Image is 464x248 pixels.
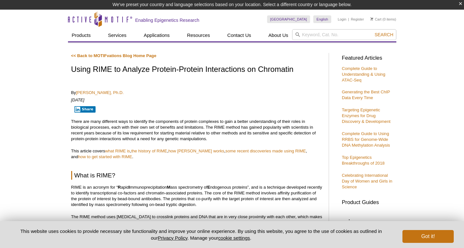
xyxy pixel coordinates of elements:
[10,228,392,241] p: This website uses cookies to provide necessary site functionality and improve your online experie...
[135,17,199,23] h2: Enabling Epigenetics Research
[348,15,349,23] li: |
[370,15,396,23] li: (0 items)
[342,196,393,205] h3: Product Guides
[292,29,396,40] input: Keyword, Cat. No.
[342,131,390,148] a: Complete Guide to Using RRBS for Genome-Wide DNA Methylation Analysis
[342,173,392,189] a: Celebrating International Day of Women and Girls in Science
[338,17,346,21] a: Login
[342,215,385,234] a: Epigenetics Products& Services
[224,29,255,41] a: Contact Us
[71,148,322,160] p: This article covers , , , , and .
[225,149,306,153] a: some recent discoveries made using RIME
[131,149,167,153] a: the history of RIME
[373,32,395,38] button: Search
[168,149,224,153] a: how [PERSON_NAME] works
[351,17,364,21] a: Register
[370,17,382,21] a: Cart
[218,235,250,241] button: cookie settings
[71,171,322,180] h2: What is RIME?
[370,17,373,21] img: Your Cart
[183,29,214,41] a: Resources
[158,235,187,241] a: Privacy Policy
[105,149,130,153] a: what RIME is
[71,53,156,58] a: << Back to MOTIFvations Blog Home Page
[71,119,322,142] p: There are many different ways to identify the components of protein complexes to gain a better un...
[342,107,391,124] a: Targeting Epigenetic Enzymes for Drug Discovery & Development
[78,154,132,159] a: how to get started with RIME
[71,90,322,96] p: By
[71,214,322,243] p: The RIME method uses [MEDICAL_DATA] to crosslink proteins and DNA that are in very close proximit...
[71,184,322,208] p: RIME is an acronym for “ apid mmunoprecipitation ass spectrometry of ndogenous proteins”, and is ...
[118,185,121,190] strong: R
[342,56,393,61] h3: Featured Articles
[265,29,292,41] a: About Us
[375,32,393,37] span: Search
[342,155,384,166] a: Top Epigenetics Breakthroughs of 2018
[129,185,130,190] strong: I
[74,106,96,113] button: Share
[71,98,85,102] em: [DATE]
[342,66,385,82] a: Complete Guide to Understanding & Using ATAC-Seq
[71,65,322,74] h1: Using RIME to Analyze Protein-Protein Interactions on Chromatin
[68,29,95,41] a: Products
[267,15,310,23] a: [GEOGRAPHIC_DATA]
[167,185,171,190] strong: M
[402,230,454,243] button: Got it!
[104,29,131,41] a: Services
[342,90,390,100] a: Generating the Best ChIP Data Every Time
[313,15,331,23] a: English
[76,90,124,95] a: [PERSON_NAME], Ph.D.
[140,29,173,41] a: Applications
[207,185,210,190] strong: E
